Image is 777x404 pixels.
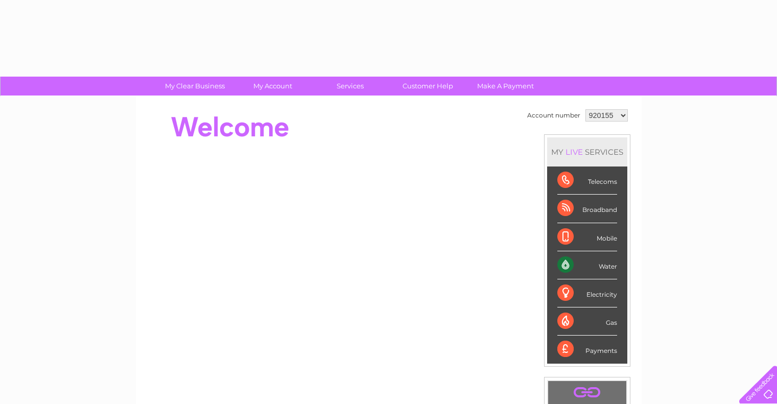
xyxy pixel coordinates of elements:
[563,147,585,157] div: LIVE
[557,195,617,223] div: Broadband
[463,77,548,96] a: Make A Payment
[557,279,617,307] div: Electricity
[551,384,624,401] a: .
[386,77,470,96] a: Customer Help
[557,167,617,195] div: Telecoms
[557,307,617,336] div: Gas
[308,77,392,96] a: Services
[557,336,617,363] div: Payments
[547,137,627,167] div: MY SERVICES
[230,77,315,96] a: My Account
[525,107,583,124] td: Account number
[557,223,617,251] div: Mobile
[557,251,617,279] div: Water
[153,77,237,96] a: My Clear Business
